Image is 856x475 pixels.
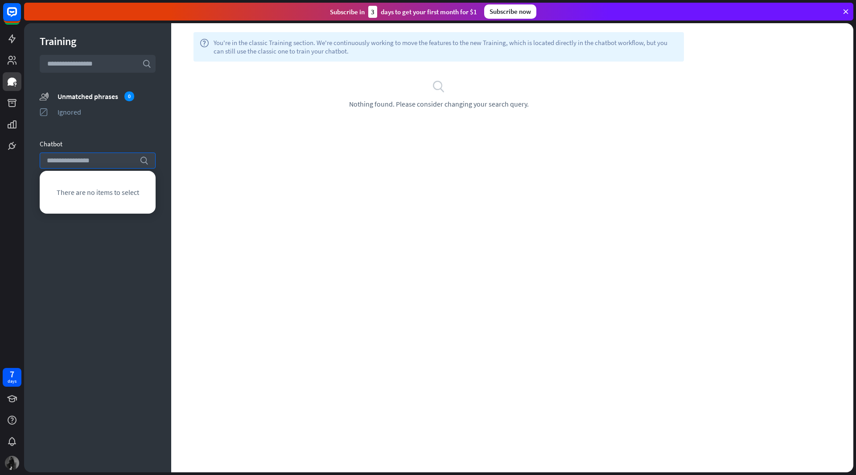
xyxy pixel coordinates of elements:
i: search [142,59,151,68]
i: search [140,156,148,165]
div: Chatbot [40,140,156,148]
div: 7 [10,370,14,378]
i: search [432,79,445,93]
i: unmatched_phrases [40,91,49,101]
a: 7 days [3,368,21,387]
span: You're in the classic Training section. We're continuously working to move the features to the ne... [214,38,678,55]
i: ignored [40,107,49,116]
div: 0 [124,91,134,101]
div: Subscribe now [484,4,536,19]
div: Ignored [58,107,156,116]
div: days [8,378,16,384]
i: help [200,38,209,55]
div: Training [40,34,156,48]
div: Subscribe in days to get your first month for $1 [330,6,477,18]
div: Unmatched phrases [58,91,156,101]
div: 3 [368,6,377,18]
button: Open LiveChat chat widget [7,4,34,30]
span: Nothing found. Please consider changing your search query. [349,99,529,108]
span: There are no items to select [57,188,139,197]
